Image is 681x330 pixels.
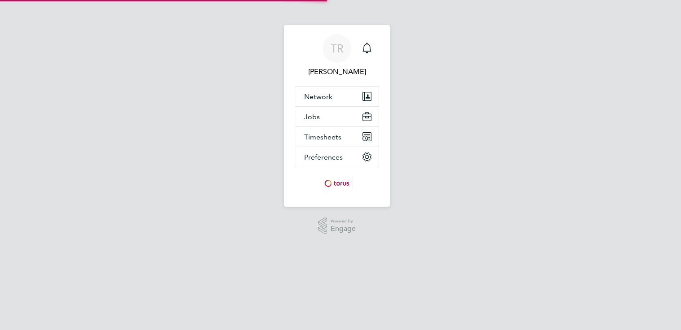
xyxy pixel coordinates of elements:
[331,225,356,233] span: Engage
[331,217,356,225] span: Powered by
[304,113,320,121] span: Jobs
[284,25,390,207] nav: Main navigation
[331,43,344,54] span: TR
[321,176,353,191] img: torus-logo-retina.png
[295,176,379,191] a: Go to home page
[295,107,379,126] button: Jobs
[304,133,341,141] span: Timesheets
[318,217,356,234] a: Powered byEngage
[304,153,343,161] span: Preferences
[295,127,379,147] button: Timesheets
[295,87,379,106] button: Network
[295,66,379,77] span: Tracey Radford
[304,92,332,101] span: Network
[295,34,379,77] a: TR[PERSON_NAME]
[295,147,379,167] button: Preferences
